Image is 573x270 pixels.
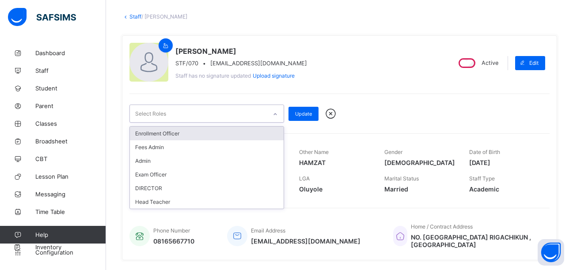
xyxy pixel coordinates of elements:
span: Other Name [299,149,329,155]
span: Staff [35,67,106,74]
span: Edit [529,60,539,66]
span: Home / Contract Address [411,223,473,230]
span: NO. [GEOGRAPHIC_DATA] RIGACHIKUN , [GEOGRAPHIC_DATA] [411,233,541,248]
div: Enrollment Officer [130,127,284,140]
span: Married [384,185,456,193]
span: Lesson Plan [35,173,106,180]
span: Staff Type [469,175,495,182]
span: Time Table [35,208,106,215]
span: Active [482,60,498,66]
div: DIRECTOR [130,181,284,195]
span: Email Address [251,227,285,234]
span: Classes [35,120,106,127]
span: Upload signature [253,72,295,79]
span: Date of Birth [469,149,500,155]
span: Dashboard [35,49,106,56]
span: Staff has no signature updated [175,72,251,79]
span: Marital Status [384,175,419,182]
div: • [175,60,307,67]
span: 08165667710 [153,237,194,245]
span: Messaging [35,191,106,198]
span: CBT [35,155,106,162]
span: Help [35,231,106,238]
span: [DEMOGRAPHIC_DATA] [384,159,456,166]
span: Academic [469,185,541,193]
div: Exam Officer [130,168,284,181]
span: Broadsheet [35,138,106,145]
img: safsims [8,8,76,26]
span: Gender [384,149,402,155]
span: LGA [299,175,310,182]
span: Oluyole [299,185,371,193]
span: Update [295,111,312,117]
span: Parent [35,102,106,109]
span: HAMZAT [299,159,371,166]
span: [EMAIL_ADDRESS][DOMAIN_NAME] [210,60,307,67]
span: Phone Number [153,227,190,234]
div: Head Teacher [130,195,284,209]
span: [DATE] [469,159,541,166]
span: Student [35,85,106,92]
span: [EMAIL_ADDRESS][DOMAIN_NAME] [251,237,360,245]
span: [PERSON_NAME] [175,47,307,56]
span: Configuration [35,249,106,256]
div: Select Roles [135,105,166,122]
div: Fees Admin [130,140,284,154]
span: / [PERSON_NAME] [141,13,187,20]
div: Admin [130,154,284,168]
a: Staff [129,13,141,20]
button: Open asap [538,239,564,266]
span: STF/070 [175,60,198,67]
